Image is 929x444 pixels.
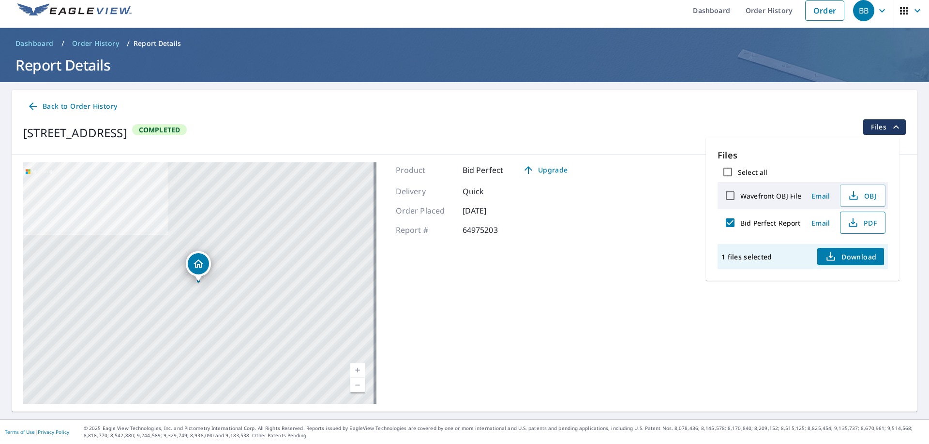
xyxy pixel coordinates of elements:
a: Upgrade [515,162,575,178]
p: Order Placed [396,205,454,216]
p: 1 files selected [721,252,772,261]
span: Download [825,251,876,262]
p: Product [396,164,454,176]
div: [STREET_ADDRESS] [23,124,127,142]
p: Report Details [134,39,181,48]
span: OBJ [846,190,877,201]
img: EV Logo [17,3,132,18]
a: Order [805,0,844,21]
label: Wavefront OBJ File [740,191,801,201]
button: Download [817,248,884,265]
p: © 2025 Eagle View Technologies, Inc. and Pictometry International Corp. All Rights Reserved. Repo... [84,425,924,439]
a: Current Level 17, Zoom Out [350,378,365,392]
a: Back to Order History [23,98,121,115]
li: / [61,38,64,49]
h1: Report Details [12,55,917,75]
a: Privacy Policy [38,429,69,435]
span: Upgrade [521,164,569,176]
a: Terms of Use [5,429,35,435]
button: Email [805,188,836,203]
a: Current Level 17, Zoom In [350,363,365,378]
p: 64975203 [463,224,521,236]
nav: breadcrumb [12,36,917,51]
a: Order History [68,36,123,51]
p: Bid Perfect [463,164,504,176]
p: Delivery [396,186,454,197]
p: Report # [396,224,454,236]
span: Email [809,218,832,228]
button: OBJ [840,185,885,207]
label: Select all [738,168,767,177]
p: [DATE] [463,205,521,216]
span: Order History [72,39,119,48]
div: Dropped pin, building 1, Residential property, 110 Centralia Ave Wall, PA 15148 [186,251,211,281]
p: Quick [463,186,521,197]
button: Email [805,215,836,230]
label: Bid Perfect Report [740,218,800,228]
a: Dashboard [12,36,58,51]
li: / [127,38,130,49]
span: Email [809,191,832,201]
span: Dashboard [15,39,54,48]
button: filesDropdownBtn-64975203 [863,119,906,135]
span: PDF [846,217,877,229]
p: Files [718,149,888,162]
span: Back to Order History [27,100,117,113]
span: Files [871,121,902,133]
span: Completed [133,125,186,134]
button: PDF [840,212,885,234]
p: | [5,429,69,435]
